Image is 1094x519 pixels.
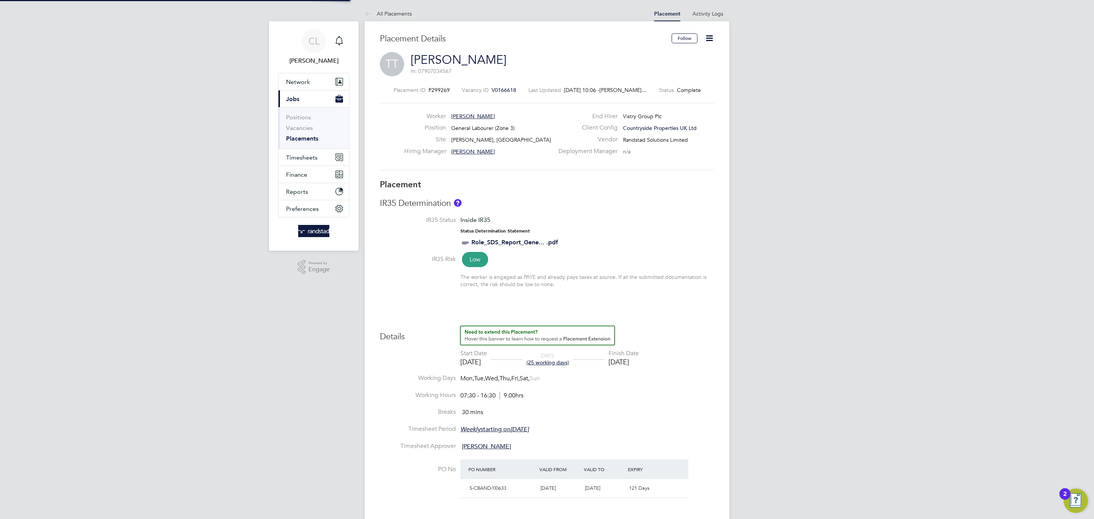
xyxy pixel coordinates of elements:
h3: Details [380,326,714,342]
label: Vacancy ID [462,87,489,93]
span: starting on [460,426,529,433]
span: m: 07907034567 [411,68,452,74]
b: Placement [380,179,421,190]
span: [PERSON_NAME]… [599,87,647,93]
label: Deployment Manager [554,147,618,155]
span: Low [462,252,488,267]
label: Position [404,124,446,132]
a: [PERSON_NAME] [411,52,506,67]
h3: Placement Details [380,33,666,44]
a: Powered byEngage [298,260,330,274]
span: S-CBAND/00633 [470,485,506,491]
div: DAYS [523,352,573,366]
span: TT [380,52,404,76]
button: Reports [278,183,349,200]
div: Valid To [582,462,626,476]
label: IR35 Risk [380,255,456,263]
a: Vacancies [286,124,313,131]
span: Tue, [474,375,485,382]
span: 121 Days [629,485,650,491]
span: Timesheets [286,154,318,161]
span: Sun [530,375,540,382]
div: Start Date [460,350,487,358]
button: Timesheets [278,149,349,166]
div: Jobs [278,107,349,149]
span: Preferences [286,205,319,212]
div: 2 [1063,494,1067,504]
div: PO Number [466,462,538,476]
span: n/a [623,148,631,155]
em: [DATE] [511,426,529,433]
span: (25 working days) [526,359,569,366]
label: Last Updated [528,87,561,93]
span: Thu, [500,375,511,382]
span: Finance [286,171,307,178]
span: Countryside Properties UK Ltd [623,125,697,131]
em: Weekly [460,426,481,433]
h3: IR35 Determination [380,198,714,209]
label: Client Config [554,124,618,132]
span: [PERSON_NAME] [451,148,495,155]
label: Site [404,136,446,144]
label: PO No [380,465,456,473]
a: Placements [286,135,318,142]
span: Network [286,78,310,85]
span: Fri, [511,375,520,382]
span: P299269 [428,87,450,93]
span: Jobs [286,95,299,103]
span: Powered by [308,260,330,266]
div: [DATE] [609,358,639,366]
span: [PERSON_NAME] [451,113,495,120]
span: Inside IR35 [460,216,490,223]
img: randstad-logo-retina.png [298,225,330,237]
span: Mon, [460,375,474,382]
label: Timesheet Approver [380,442,456,450]
span: CL [308,36,319,46]
button: Preferences [278,200,349,217]
a: Positions [286,114,311,121]
a: Role_SDS_Report_Gene... .pdf [471,239,558,246]
label: Placement ID [394,87,425,93]
a: All Placements [365,10,412,17]
nav: Main navigation [269,21,359,251]
span: Reports [286,188,308,195]
label: Status [659,87,674,93]
label: Hiring Manager [404,147,446,155]
a: CL[PERSON_NAME] [278,29,349,65]
div: The worker is engaged as PAYE and already pays taxes at source. If all the submitted documentatio... [460,274,714,287]
span: [DATE] [541,485,556,491]
strong: Status Determination Statement [460,228,530,234]
span: Engage [308,266,330,273]
button: Finance [278,166,349,183]
span: General Labourer (Zone 3) [451,125,515,131]
div: 07:30 - 16:30 [460,392,523,400]
a: Placement [654,11,680,17]
button: How to extend a Placement? [460,326,615,345]
label: End Hirer [554,112,618,120]
span: Vistry Group Plc [623,113,662,120]
button: Follow [672,33,697,43]
span: [DATE] 10:06 - [564,87,599,93]
span: Charlotte Lockeridge [278,56,349,65]
label: Vendor [554,136,618,144]
label: Working Days [380,374,456,382]
span: Wed, [485,375,500,382]
div: [DATE] [460,358,487,366]
label: Timesheet Period [380,425,456,433]
span: [DATE] [585,485,600,491]
span: 9.00hrs [500,392,523,399]
a: Go to home page [278,225,349,237]
a: Activity Logs [692,10,723,17]
label: Worker [404,112,446,120]
label: IR35 Status [380,216,456,224]
button: About IR35 [454,199,462,207]
span: V0166618 [492,87,516,93]
div: Valid From [538,462,582,476]
div: Finish Date [609,350,639,358]
span: [PERSON_NAME] [462,443,511,450]
span: Randstad Solutions Limited [623,136,688,143]
button: Open Resource Center, 2 new notifications [1064,489,1088,513]
label: Working Hours [380,391,456,399]
span: Sat, [520,375,530,382]
span: Complete [677,87,701,93]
